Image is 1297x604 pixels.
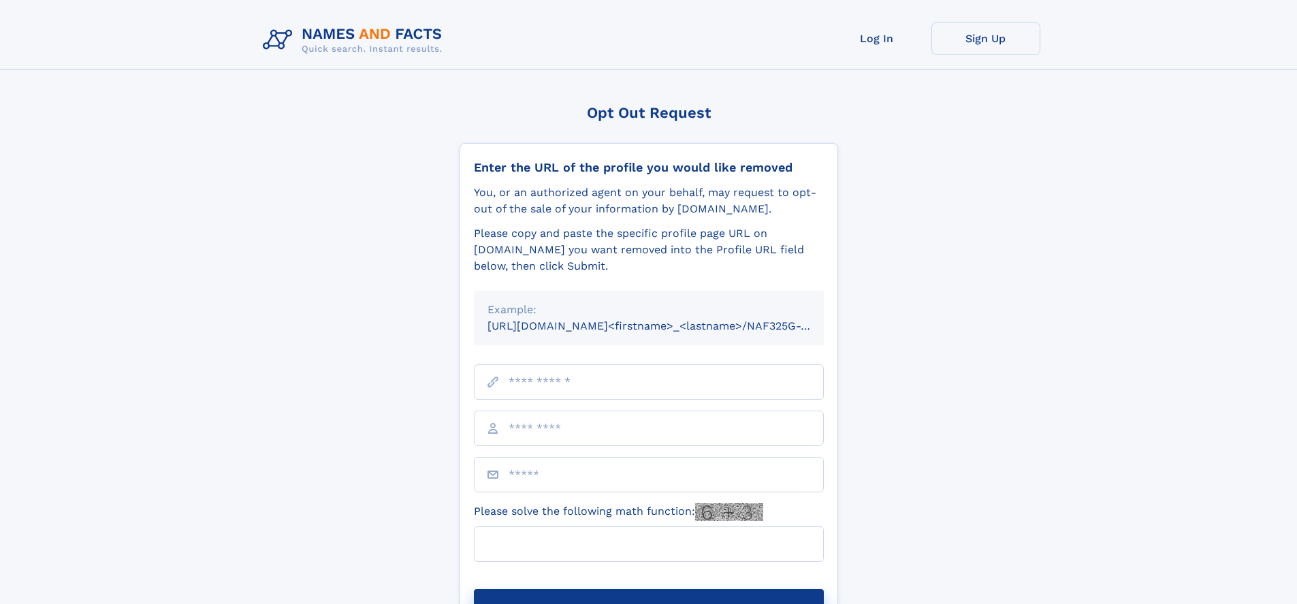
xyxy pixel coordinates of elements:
[257,22,453,59] img: Logo Names and Facts
[474,225,824,274] div: Please copy and paste the specific profile page URL on [DOMAIN_NAME] you want removed into the Pr...
[474,160,824,175] div: Enter the URL of the profile you would like removed
[487,319,850,332] small: [URL][DOMAIN_NAME]<firstname>_<lastname>/NAF325G-xxxxxxxx
[460,104,838,121] div: Opt Out Request
[931,22,1040,55] a: Sign Up
[487,302,810,318] div: Example:
[474,503,763,521] label: Please solve the following math function:
[822,22,931,55] a: Log In
[474,185,824,217] div: You, or an authorized agent on your behalf, may request to opt-out of the sale of your informatio...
